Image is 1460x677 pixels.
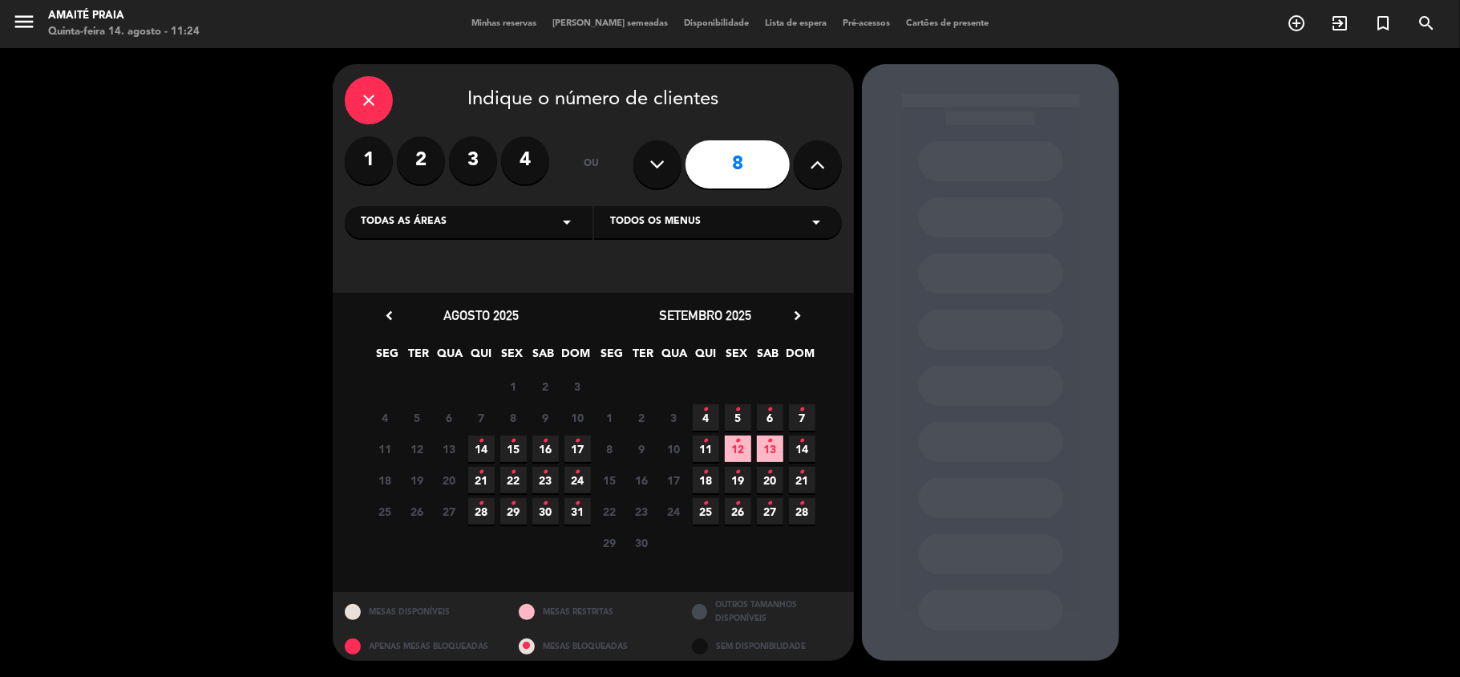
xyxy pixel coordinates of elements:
[479,428,484,454] i: •
[597,498,623,525] span: 22
[725,498,751,525] span: 26
[693,498,719,525] span: 25
[565,136,617,193] div: ou
[406,344,432,371] span: TER
[500,404,527,431] span: 8
[661,404,687,431] span: 3
[789,436,815,462] span: 14
[345,76,842,124] div: Indique o número de clientes
[799,460,805,485] i: •
[507,592,681,631] div: MESAS RESTRITAS
[799,491,805,517] i: •
[629,529,655,556] span: 30
[345,136,393,184] label: 1
[468,344,495,371] span: QUI
[544,19,676,28] span: [PERSON_NAME] semeadas
[835,19,898,28] span: Pré-acessos
[397,136,445,184] label: 2
[500,373,527,399] span: 1
[629,404,655,431] span: 2
[564,436,591,462] span: 17
[767,397,773,423] i: •
[1330,14,1349,33] i: exit_to_app
[703,397,709,423] i: •
[12,10,36,39] button: menu
[693,467,719,493] span: 18
[735,460,741,485] i: •
[449,136,497,184] label: 3
[543,460,548,485] i: •
[381,307,398,324] i: chevron_left
[511,460,516,485] i: •
[629,436,655,462] span: 9
[479,460,484,485] i: •
[479,491,484,517] i: •
[807,213,826,232] i: arrow_drop_down
[562,344,588,371] span: DOM
[725,436,751,462] span: 12
[661,498,687,525] span: 24
[597,436,623,462] span: 8
[676,19,757,28] span: Disponibilidade
[500,436,527,462] span: 15
[511,428,516,454] i: •
[468,404,495,431] span: 7
[564,498,591,525] span: 31
[629,498,655,525] span: 23
[789,498,815,525] span: 28
[436,404,463,431] span: 6
[898,19,997,28] span: Cartões de presente
[468,436,495,462] span: 14
[789,467,815,493] span: 21
[767,428,773,454] i: •
[735,397,741,423] i: •
[511,491,516,517] i: •
[661,467,687,493] span: 17
[532,373,559,399] span: 2
[500,467,527,493] span: 22
[629,467,655,493] span: 16
[468,498,495,525] span: 28
[499,344,526,371] span: SEX
[757,467,783,493] span: 20
[630,344,657,371] span: TER
[48,24,200,40] div: Quinta-feira 14. agosto - 11:24
[575,491,580,517] i: •
[789,404,815,431] span: 7
[799,428,805,454] i: •
[564,467,591,493] span: 24
[767,460,773,485] i: •
[404,467,431,493] span: 19
[680,592,854,631] div: OUTROS TAMANHOS DISPONÍVEIS
[724,344,750,371] span: SEX
[531,344,557,371] span: SAB
[597,467,623,493] span: 15
[661,344,688,371] span: QUA
[333,631,507,661] div: APENAS MESAS BLOQUEADAS
[757,404,783,431] span: 6
[757,498,783,525] span: 27
[436,436,463,462] span: 13
[693,436,719,462] span: 11
[735,428,741,454] i: •
[575,460,580,485] i: •
[532,498,559,525] span: 30
[463,19,544,28] span: Minhas reservas
[597,529,623,556] span: 29
[599,344,625,371] span: SEG
[372,498,398,525] span: 25
[703,428,709,454] i: •
[404,436,431,462] span: 12
[1373,14,1393,33] i: turned_in_not
[564,373,591,399] span: 3
[507,631,681,661] div: MESAS BLOQUEADAS
[755,344,782,371] span: SAB
[661,436,687,462] span: 10
[735,491,741,517] i: •
[575,428,580,454] i: •
[799,397,805,423] i: •
[48,8,200,24] div: Amaité Praia
[660,307,752,323] span: setembro 2025
[404,404,431,431] span: 5
[374,344,401,371] span: SEG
